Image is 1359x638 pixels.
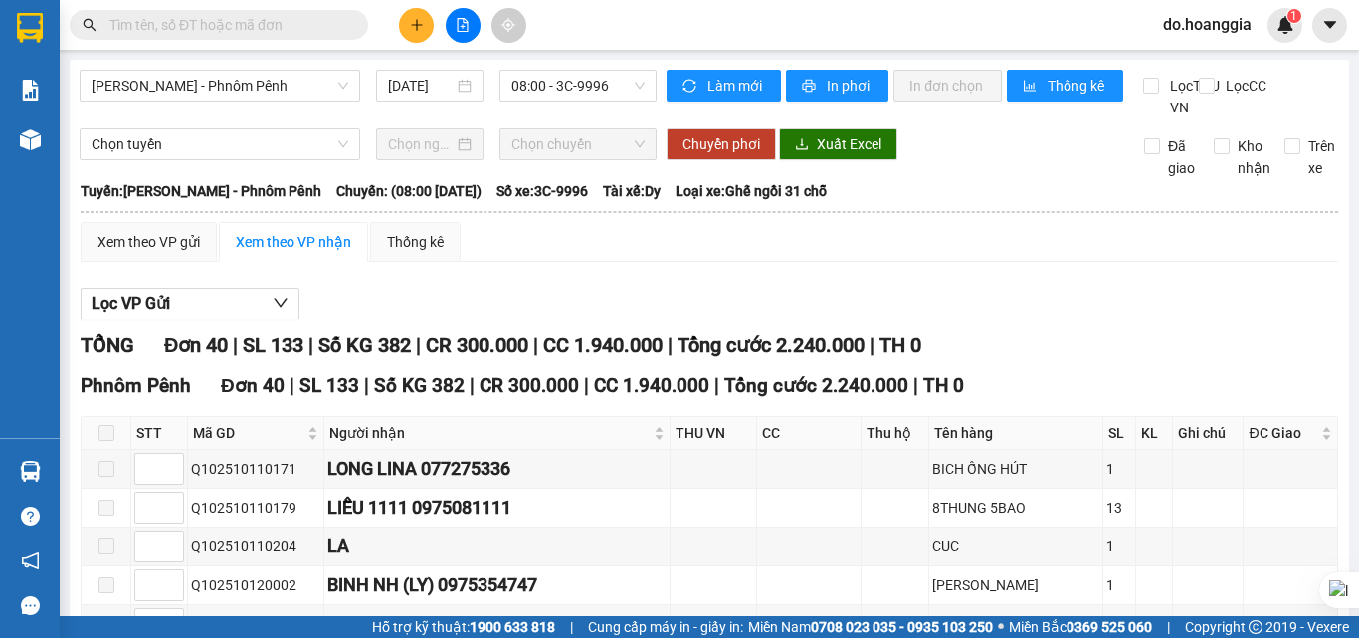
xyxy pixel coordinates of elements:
[1218,75,1269,97] span: Lọc CC
[164,333,228,357] span: Đơn 40
[879,333,921,357] span: TH 0
[1136,417,1173,450] th: KL
[998,623,1004,631] span: ⚪️
[1106,458,1132,480] div: 1
[364,374,369,397] span: |
[667,128,776,160] button: Chuyển phơi
[932,497,1099,519] div: 8THUNG 5BAO
[188,528,324,566] td: Q102510110204
[92,129,348,159] span: Chọn tuyến
[188,489,324,528] td: Q102510110179
[191,458,320,480] div: Q102510110171
[191,574,320,596] div: Q102510120002
[410,18,424,32] span: plus
[273,295,289,311] span: down
[1007,70,1123,102] button: bar-chartThống kê
[932,458,1099,480] div: BICH ỐNG HÚT
[1106,535,1132,557] div: 1
[811,619,993,635] strong: 0708 023 035 - 0935 103 250
[21,596,40,615] span: message
[588,616,743,638] span: Cung cấp máy in - giấy in:
[671,417,757,450] th: THU VN
[21,507,40,526] span: question-circle
[236,231,351,253] div: Xem theo VP nhận
[929,417,1103,450] th: Tên hàng
[327,571,667,599] div: BINH NH (LY) 0975354747
[603,180,661,202] span: Tài xế: Dy
[374,374,465,397] span: Số KG 382
[1276,16,1294,34] img: icon-new-feature
[817,133,881,155] span: Xuất Excel
[456,18,470,32] span: file-add
[372,616,555,638] span: Hỗ trợ kỹ thuật:
[1106,574,1132,596] div: 1
[932,574,1099,596] div: [PERSON_NAME]
[399,8,434,43] button: plus
[221,374,285,397] span: Đơn 40
[81,288,299,319] button: Lọc VP Gửi
[17,13,43,43] img: logo-vxr
[470,619,555,635] strong: 1900 633 818
[188,450,324,489] td: Q102510110171
[327,610,667,638] div: CA 1451 011421451
[668,333,673,357] span: |
[416,333,421,357] span: |
[932,613,1099,635] div: THUNG MUT CA
[1106,613,1132,635] div: 1
[1106,497,1132,519] div: 13
[678,333,865,357] span: Tổng cước 2.240.000
[299,374,359,397] span: SL 133
[570,616,573,638] span: |
[707,75,765,97] span: Làm mới
[827,75,873,97] span: In phơi
[426,333,528,357] span: CR 300.000
[233,333,238,357] span: |
[543,333,663,357] span: CC 1.940.000
[191,535,320,557] div: Q102510110204
[92,291,170,316] span: Lọc VP Gửi
[131,417,188,450] th: STT
[1167,616,1170,638] span: |
[97,231,200,253] div: Xem theo VP gửi
[533,333,538,357] span: |
[470,374,475,397] span: |
[491,8,526,43] button: aim
[193,422,303,444] span: Mã GD
[81,333,134,357] span: TỔNG
[446,8,481,43] button: file-add
[714,374,719,397] span: |
[308,333,313,357] span: |
[1067,619,1152,635] strong: 0369 525 060
[724,374,908,397] span: Tổng cước 2.240.000
[786,70,888,102] button: printerIn phơi
[1103,417,1136,450] th: SL
[388,75,454,97] input: 12/10/2025
[1160,135,1203,179] span: Đã giao
[327,455,667,483] div: LONG LINA 077275336
[21,551,40,570] span: notification
[496,180,588,202] span: Số xe: 3C-9996
[1249,620,1262,634] span: copyright
[387,231,444,253] div: Thống kê
[188,566,324,605] td: Q102510120002
[290,374,294,397] span: |
[81,374,191,397] span: Phnôm Pênh
[511,129,645,159] span: Chọn chuyến
[1048,75,1107,97] span: Thống kê
[191,613,320,635] div: Q102510120004
[191,497,320,519] div: Q102510110179
[1230,135,1278,179] span: Kho nhận
[923,374,964,397] span: TH 0
[480,374,579,397] span: CR 300.000
[329,422,650,444] span: Người nhận
[1147,12,1267,37] span: do.hoanggia
[1162,75,1223,118] span: Lọc THU VN
[584,374,589,397] span: |
[92,71,348,101] span: Hồ Chí Minh - Phnôm Pênh
[318,333,411,357] span: Số KG 382
[243,333,303,357] span: SL 133
[109,14,344,36] input: Tìm tên, số ĐT hoặc mã đơn
[870,333,874,357] span: |
[682,79,699,95] span: sync
[20,129,41,150] img: warehouse-icon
